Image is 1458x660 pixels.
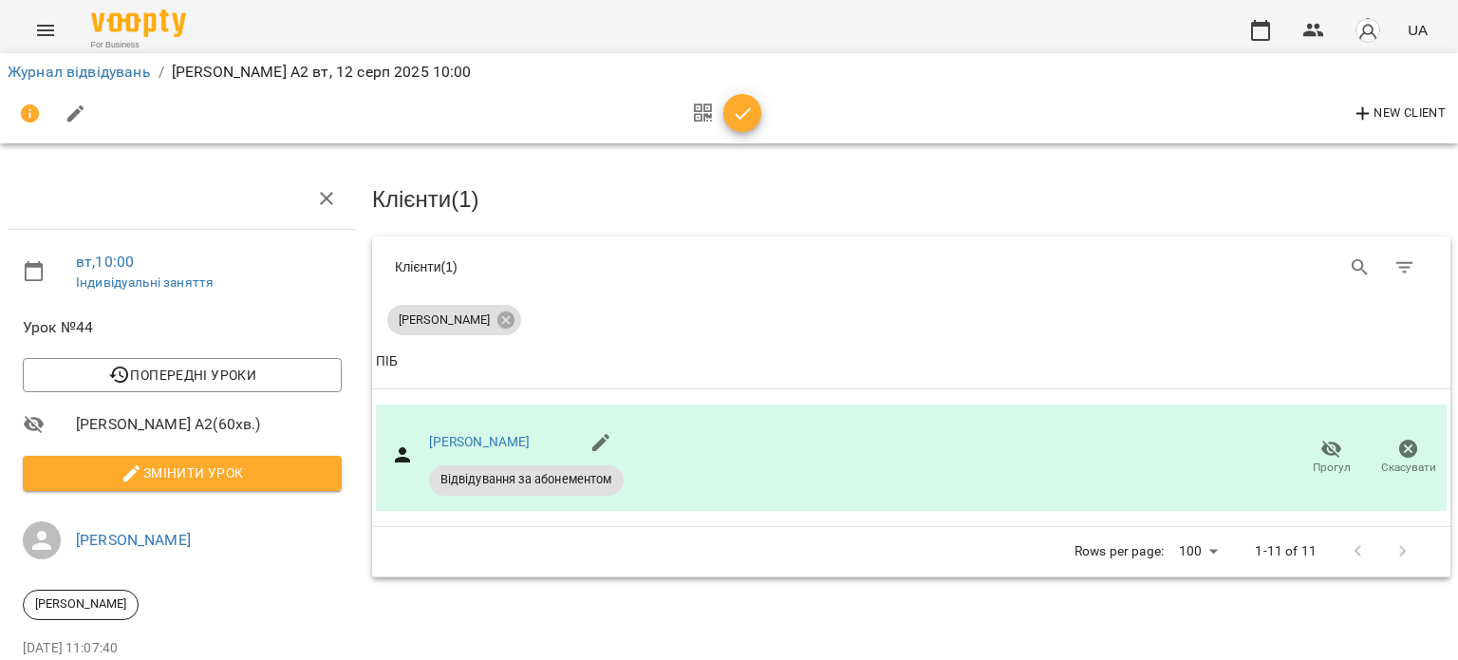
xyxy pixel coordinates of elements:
span: [PERSON_NAME] [24,595,138,613]
span: Попередні уроки [38,364,327,387]
img: avatar_s.png [1355,17,1381,44]
div: Клієнти ( 1 ) [395,257,897,276]
span: Урок №44 [23,316,342,339]
span: Прогул [1313,460,1351,476]
button: Фільтр [1382,245,1428,291]
div: 100 [1171,537,1224,565]
span: New Client [1352,103,1446,125]
div: ПІБ [376,350,398,373]
span: [PERSON_NAME] А2 ( 60 хв. ) [76,413,342,436]
div: Table Toolbar [372,236,1450,297]
p: 1-11 of 11 [1255,542,1316,561]
span: Відвідування за абонементом [429,471,624,488]
p: Rows per page: [1075,542,1164,561]
button: Змінити урок [23,456,342,490]
p: [PERSON_NAME] А2 вт, 12 серп 2025 10:00 [172,61,472,84]
span: UA [1408,20,1428,40]
button: UA [1400,12,1435,47]
button: Search [1337,245,1383,291]
nav: breadcrumb [8,61,1450,84]
a: Індивідуальні заняття [76,274,214,290]
a: вт , 10:00 [76,253,134,271]
button: Попередні уроки [23,358,342,392]
div: [PERSON_NAME] [23,590,139,620]
div: Sort [376,350,398,373]
a: Журнал відвідувань [8,63,151,81]
span: Змінити урок [38,462,327,484]
span: For Business [91,39,186,51]
button: Скасувати [1370,431,1447,484]
h3: Клієнти ( 1 ) [372,187,1450,212]
li: / [159,61,164,84]
a: [PERSON_NAME] [76,531,191,549]
button: Прогул [1293,431,1370,484]
a: [PERSON_NAME] [429,434,531,449]
img: Voopty Logo [91,9,186,37]
p: [DATE] 11:07:40 [23,639,342,658]
span: Скасувати [1381,460,1436,476]
div: [PERSON_NAME] [387,305,521,335]
span: [PERSON_NAME] [387,311,501,329]
span: ПІБ [376,350,1447,373]
button: Menu [23,8,68,53]
button: New Client [1347,99,1450,129]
